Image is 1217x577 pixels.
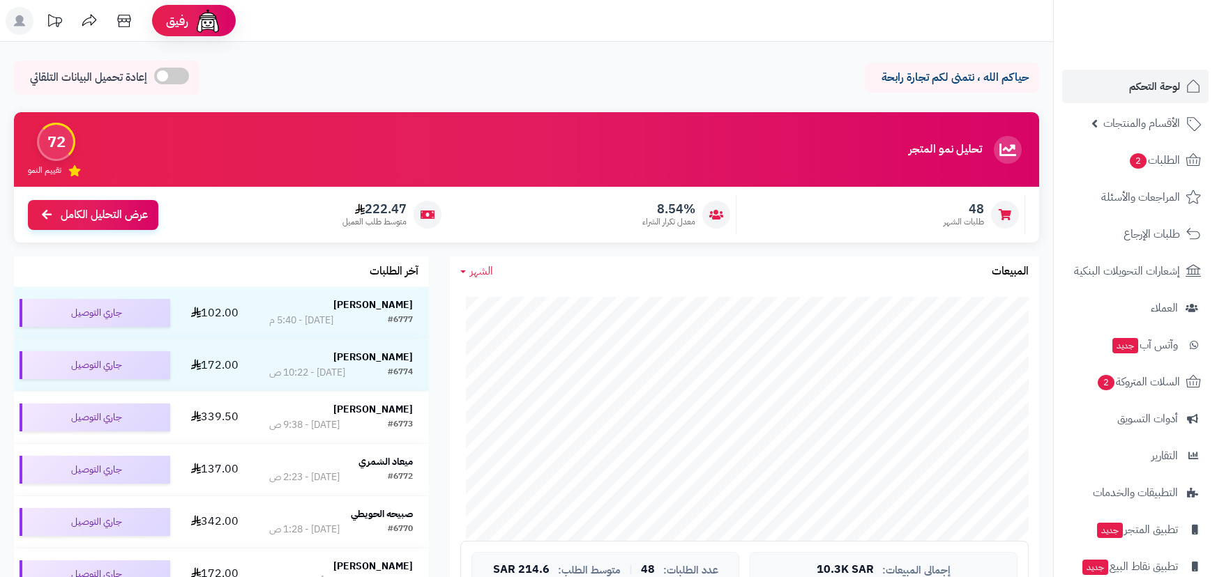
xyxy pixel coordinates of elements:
[388,366,413,380] div: #6774
[944,216,984,228] span: طلبات الشهر
[351,507,413,521] strong: صبيحه الحويطي
[342,216,407,228] span: متوسط طلب العميل
[817,564,874,576] span: 10.3K SAR
[61,207,148,223] span: عرض التحليل الكامل
[1081,557,1178,576] span: تطبيق نقاط البيع
[470,263,493,279] span: الشهر
[269,366,345,380] div: [DATE] - 10:22 ص
[1093,483,1178,502] span: التطبيقات والخدمات
[269,470,340,484] div: [DATE] - 2:23 ص
[663,564,718,576] span: عدد الطلبات:
[1082,560,1108,575] span: جديد
[30,70,147,86] span: إعادة تحميل البيانات التلقائي
[20,351,170,379] div: جاري التوصيل
[1062,513,1209,546] a: تطبيق المتجرجديد
[388,418,413,432] div: #6773
[1062,70,1209,103] a: لوحة التحكم
[1101,187,1180,207] span: المراجعات والأسئلة
[269,418,340,432] div: [DATE] - 9:38 ص
[642,216,695,228] span: معدل تكرار الشراء
[388,523,413,537] div: #6770
[333,559,413,574] strong: [PERSON_NAME]
[269,314,333,328] div: [DATE] - 5:40 م
[1062,439,1209,472] a: التقارير
[176,496,253,548] td: 342.00
[333,402,413,417] strong: [PERSON_NAME]
[176,339,253,391] td: 172.00
[1128,151,1180,170] span: الطلبات
[20,403,170,431] div: جاري التوصيل
[1062,328,1209,362] a: وآتس آبجديد
[28,200,158,230] a: عرض التحليل الكامل
[333,350,413,364] strong: [PERSON_NAME]
[176,287,253,339] td: 102.00
[1062,254,1209,288] a: إشعارات التحويلات البنكية
[1062,144,1209,177] a: الطلبات2
[1129,77,1180,96] span: لوحة التحكم
[370,266,418,278] h3: آخر الطلبات
[1151,298,1178,318] span: العملاء
[333,298,413,312] strong: [PERSON_NAME]
[388,314,413,328] div: #6777
[642,201,695,217] span: 8.54%
[1111,335,1178,355] span: وآتس آب
[1112,338,1138,353] span: جديد
[558,564,621,576] span: متوسط الطلب:
[166,13,188,29] span: رفيق
[269,523,340,537] div: [DATE] - 1:28 ص
[1130,153,1147,169] span: 2
[641,564,655,576] span: 48
[909,144,982,156] h3: تحليل نمو المتجر
[1097,523,1123,538] span: جديد
[37,7,72,38] a: تحديثات المنصة
[1074,261,1180,281] span: إشعارات التحويلات البنكية
[20,508,170,536] div: جاري التوصيل
[1103,114,1180,133] span: الأقسام والمنتجات
[944,201,984,217] span: 48
[194,7,222,35] img: ai-face.png
[493,564,550,576] span: 214.6 SAR
[992,266,1029,278] h3: المبيعات
[875,70,1029,86] p: حياكم الله ، نتمنى لكم تجارة رابحة
[388,470,413,484] div: #6772
[1124,224,1180,244] span: طلبات الإرجاع
[1062,402,1209,436] a: أدوات التسويق
[20,456,170,484] div: جاري التوصيل
[1151,446,1178,466] span: التقارير
[1096,520,1178,539] span: تطبيق المتجر
[1062,365,1209,399] a: السلات المتروكة2
[1062,291,1209,325] a: العملاء
[629,564,633,575] span: |
[1062,476,1209,509] a: التطبيقات والخدمات
[1062,217,1209,251] a: طلبات الإرجاع
[176,444,253,495] td: 137.00
[1098,375,1114,390] span: 2
[28,164,61,176] span: تقييم النمو
[176,392,253,443] td: 339.50
[1062,180,1209,214] a: المراجعات والأسئلة
[1117,409,1178,429] span: أدوات التسويق
[460,263,493,279] a: الشهر
[1096,372,1180,392] span: السلات المتروكة
[358,454,413,469] strong: ميعاد الشمري
[20,299,170,327] div: جاري التوصيل
[342,201,407,217] span: 222.47
[882,564,951,576] span: إجمالي المبيعات:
